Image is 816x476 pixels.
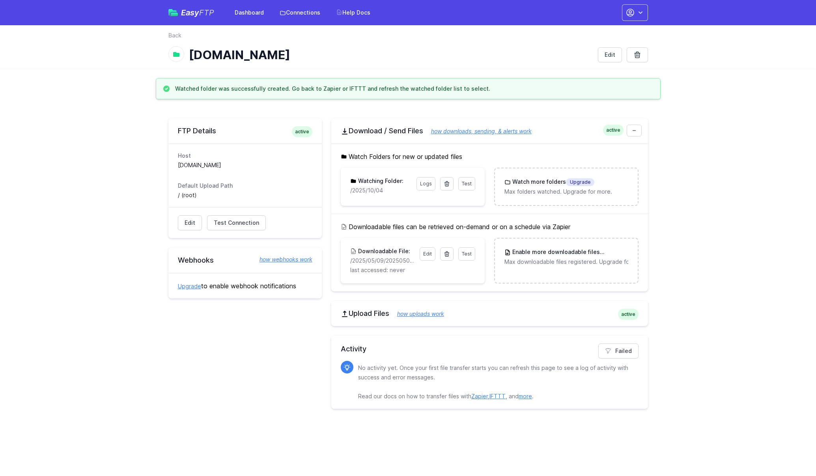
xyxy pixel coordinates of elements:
[519,393,532,399] a: more
[341,309,639,318] h2: Upload Files
[462,251,472,257] span: Test
[341,222,639,231] h5: Downloadable files can be retrieved on-demand or on a schedule via Zapier
[416,177,435,190] a: Logs
[504,188,628,196] p: Max folders watched. Upgrade for more.
[331,6,375,20] a: Help Docs
[598,343,639,358] a: Failed
[458,177,475,190] a: Test
[178,152,312,160] dt: Host
[341,126,639,136] h2: Download / Send Files
[600,248,628,256] span: Upgrade
[178,191,312,199] dd: / (root)
[189,48,592,62] h1: [DOMAIN_NAME]
[350,187,412,194] p: /2025/10/04
[199,8,214,17] span: FTP
[292,126,312,137] span: active
[598,47,622,62] a: Edit
[511,178,594,186] h3: Watch more folders
[618,309,639,320] span: active
[357,247,410,255] h3: Downloadable File:
[214,219,259,227] span: Test Connection
[504,258,628,266] p: Max downloadable files registered. Upgrade for more.
[389,310,444,317] a: how uploads work
[252,256,312,263] a: how webhooks work
[489,393,506,399] a: IFTTT
[178,256,312,265] h2: Webhooks
[168,9,214,17] a: EasyFTP
[511,248,628,256] h3: Enable more downloadable files
[168,273,322,299] div: to enable webhook notifications
[178,215,202,230] a: Edit
[350,257,415,265] p: /2025/05/09/20250509171559_inbound_0422652309_0756011820.mp3
[350,266,475,274] p: last accessed: never
[178,126,312,136] h2: FTP Details
[178,182,312,190] dt: Default Upload Path
[230,6,269,20] a: Dashboard
[423,128,532,134] a: how downloads, sending, & alerts work
[207,215,266,230] a: Test Connection
[181,9,214,17] span: Easy
[178,161,312,169] dd: [DOMAIN_NAME]
[357,177,403,185] h3: Watching Folder:
[495,168,637,205] a: Watch more foldersUpgrade Max folders watched. Upgrade for more.
[341,152,639,161] h5: Watch Folders for new or updated files
[462,181,472,187] span: Test
[420,247,435,261] a: Edit
[566,178,594,186] span: Upgrade
[178,283,201,289] a: Upgrade
[358,363,632,401] p: No activity yet. Once your first file transfer starts you can refresh this page to see a log of a...
[168,32,181,39] a: Back
[275,6,325,20] a: Connections
[341,343,639,355] h2: Activity
[168,9,178,16] img: easyftp_logo.png
[603,125,624,136] span: active
[495,239,637,275] a: Enable more downloadable filesUpgrade Max downloadable files registered. Upgrade for more.
[175,85,490,93] h3: Watched folder was successfully created. Go back to Zapier or IFTTT and refresh the watched folde...
[458,247,475,261] a: Test
[168,32,648,44] nav: Breadcrumb
[471,393,488,399] a: Zapier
